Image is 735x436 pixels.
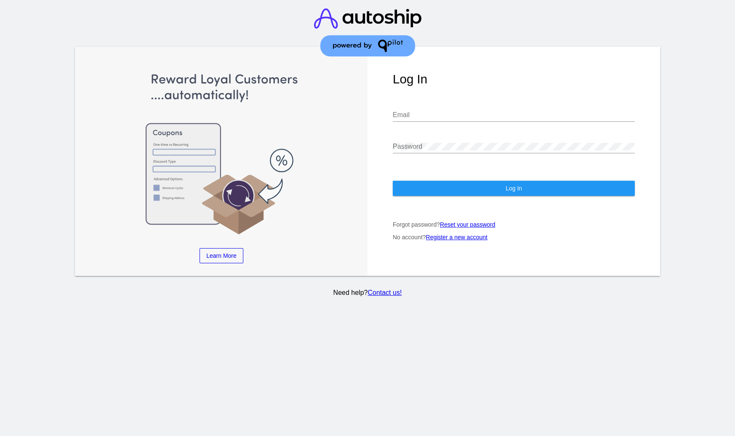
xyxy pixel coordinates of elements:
p: Forgot password? [393,221,635,228]
input: Email [393,111,635,119]
h1: Log In [393,72,635,86]
a: Reset your password [440,221,495,228]
a: Learn More [200,248,243,263]
a: Contact us! [367,289,402,296]
p: Need help? [73,289,662,297]
span: Log In [506,185,522,192]
button: Log In [393,181,635,196]
p: No account? [393,234,635,241]
img: Apply Coupons Automatically to Scheduled Orders with QPilot [100,72,342,235]
span: Learn More [206,252,237,259]
a: Register a new account [426,234,487,241]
